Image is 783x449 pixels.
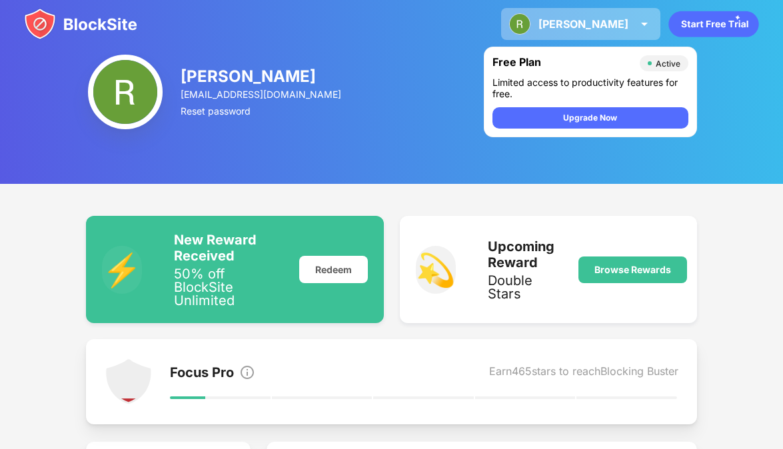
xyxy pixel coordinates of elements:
div: 50% off BlockSite Unlimited [174,267,283,307]
div: [PERSON_NAME] [538,17,628,31]
div: Limited access to productivity features for free. [492,77,688,99]
div: ⚡️ [102,246,142,294]
div: Upgrade Now [563,111,617,125]
img: ACg8ocIJsN8tHwDVFuaqfbiCjlGndwm_-6db2ARRFIfYUS7A4cNeug=s96-c [88,55,163,129]
div: New Reward Received [174,232,283,264]
div: animation [668,11,759,37]
div: [EMAIL_ADDRESS][DOMAIN_NAME] [181,89,343,100]
div: Earn 465 stars to reach Blocking Buster [489,364,678,383]
img: blocksite-icon.svg [24,8,137,40]
div: Focus Pro [170,364,234,383]
img: ACg8ocIJsN8tHwDVFuaqfbiCjlGndwm_-6db2ARRFIfYUS7A4cNeug=s96-c [509,13,530,35]
div: 💫 [416,246,456,294]
div: Upcoming Reward [488,238,562,270]
div: Reset password [181,105,343,117]
div: Browse Rewards [594,264,671,275]
img: info.svg [239,364,255,380]
div: [PERSON_NAME] [181,67,343,86]
div: Double Stars [488,274,562,300]
div: Free Plan [492,55,633,71]
div: Active [656,59,680,69]
img: points-level-1.svg [105,358,153,406]
div: Redeem [299,256,368,283]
